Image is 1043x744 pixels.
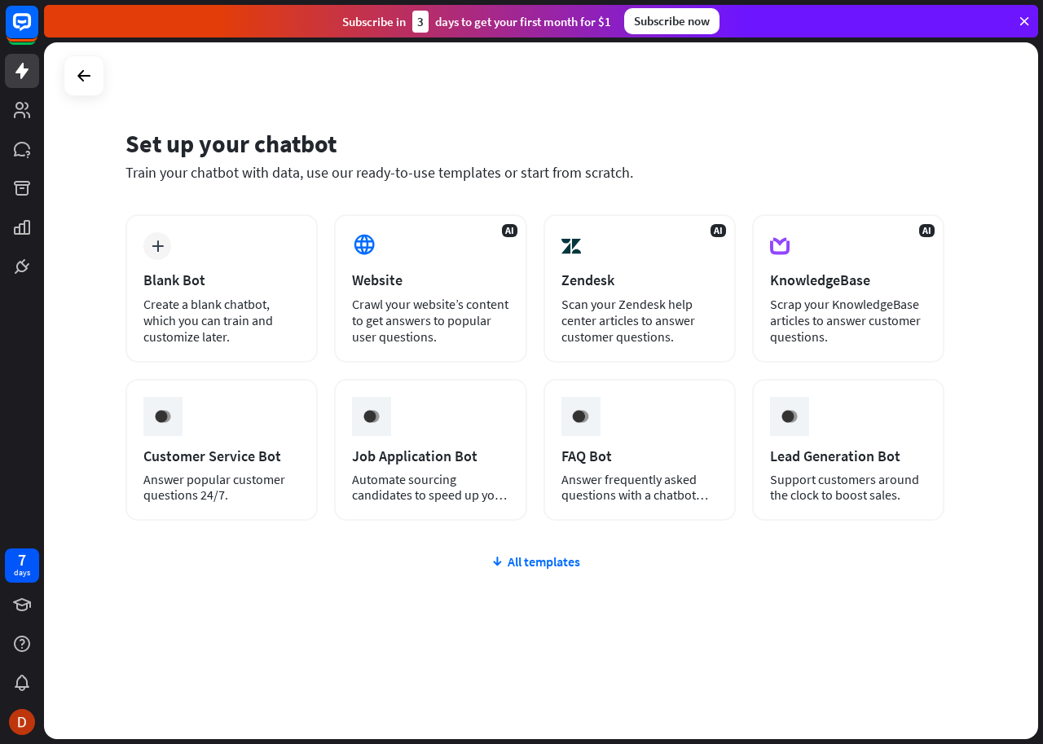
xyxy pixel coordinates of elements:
div: Subscribe now [624,8,720,34]
div: Subscribe in days to get your first month for $1 [342,11,611,33]
div: 3 [412,11,429,33]
div: 7 [18,552,26,567]
a: 7 days [5,548,39,583]
div: days [14,567,30,579]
